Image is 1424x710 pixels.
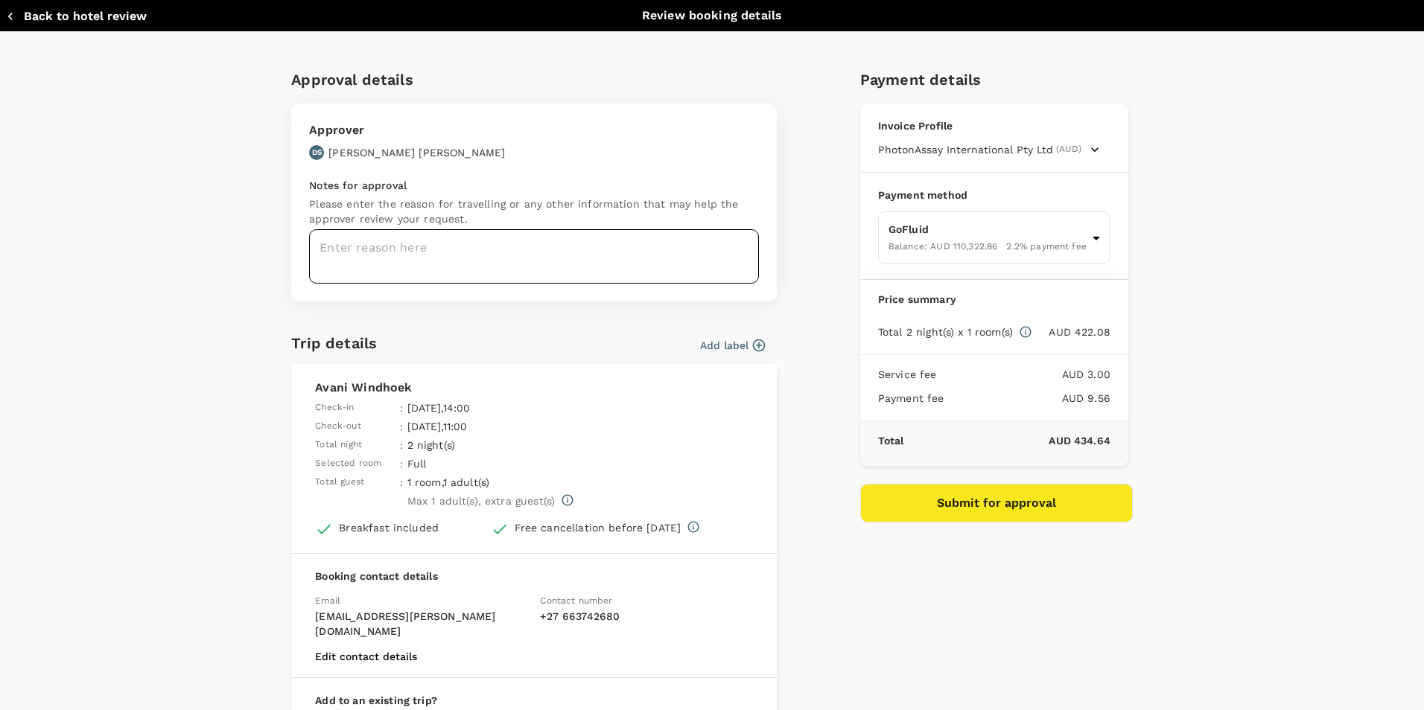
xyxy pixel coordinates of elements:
span: Total night [315,438,362,452]
p: 2 night(s) [407,438,618,452]
p: Approver [309,121,505,139]
p: Payment method [878,188,1110,202]
span: (AUD) [1056,142,1081,157]
p: Max 1 adult(s) , extra guest(s) [407,493,556,508]
span: Contact number [540,595,612,606]
p: AUD 9.56 [944,391,1110,406]
p: Review booking details [642,7,782,25]
p: AUD 434.64 [904,433,1110,448]
span: Check-in [315,400,354,415]
span: Selected room [315,456,381,471]
h6: Approval details [291,68,777,92]
span: : [400,419,403,434]
button: Back to hotel review [6,9,147,24]
span: Balance : AUD 110,322.86 [889,241,997,252]
p: Please enter the reason for travelling or any other information that may help the approver review... [309,196,759,226]
span: : [400,456,403,471]
span: Check-out [315,419,360,434]
p: Add to an existing trip? [315,693,753,708]
p: [EMAIL_ADDRESS][PERSON_NAME][DOMAIN_NAME] [315,609,528,639]
p: Avani Windhoek [315,379,753,397]
p: Notes for approval [309,178,759,193]
button: Submit for approval [860,484,1133,522]
span: : [400,438,403,452]
p: Price summary [878,292,1110,307]
button: Edit contact details [315,650,417,662]
p: GoFluid [889,222,1087,237]
p: AUD 3.00 [937,367,1110,382]
p: + 27 663742680 [540,609,753,624]
p: Payment fee [878,391,944,406]
p: Total 2 night(s) x 1 room(s) [878,324,1013,339]
button: PhotonAssay International Pty Ltd(AUD) [878,142,1099,157]
p: AUD 422.08 [1032,324,1110,339]
p: DS [312,147,322,158]
p: [DATE] , 14:00 [407,400,618,415]
span: : [400,400,403,415]
p: Invoice Profile [878,118,1110,133]
h6: Payment details [860,68,1133,92]
svg: Full refund before 2025-10-11 22:00 Cancelation after 2025-10-11 22:00, cancelation fee of AUD 40... [687,520,700,534]
p: Total [878,433,904,448]
span: Email [315,595,340,606]
h6: Trip details [291,331,377,355]
table: simple table [315,397,622,508]
p: 1 room , 1 adult(s) [407,475,618,490]
p: Service fee [878,367,937,382]
p: Booking contact details [315,569,753,583]
p: [PERSON_NAME] [PERSON_NAME] [328,145,505,160]
p: Full [407,456,618,471]
span: : [400,475,403,490]
span: 2.2 % payment fee [1006,241,1086,252]
span: PhotonAssay International Pty Ltd [878,142,1053,157]
button: Add label [700,338,765,353]
span: Total guest [315,475,364,490]
div: Breakfast included [339,520,439,535]
p: [DATE] , 11:00 [407,419,618,434]
div: Free cancellation before [DATE] [515,520,681,535]
div: GoFluidBalance: AUD 110,322.862.2% payment fee [878,211,1110,264]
